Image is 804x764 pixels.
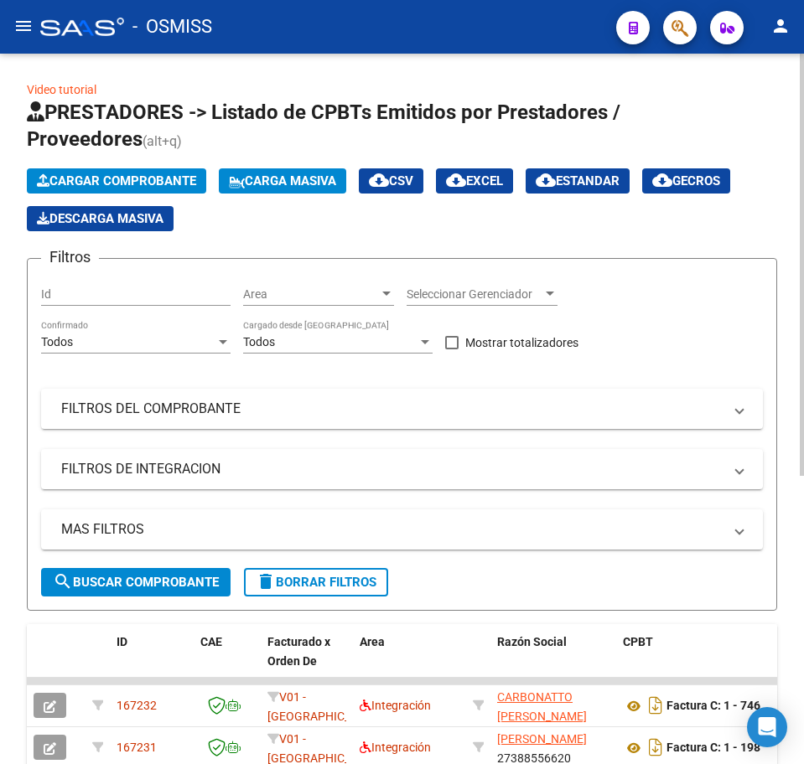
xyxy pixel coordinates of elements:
[27,206,174,231] app-download-masive: Descarga masiva de comprobantes (adjuntos)
[219,168,346,194] button: Carga Masiva
[37,173,196,188] span: Cargar Comprobante
[41,389,763,429] mat-expansion-panel-header: FILTROS DEL COMPROBANTE
[616,624,792,698] datatable-header-cell: CPBT
[27,168,206,194] button: Cargar Comprobante
[110,624,194,698] datatable-header-cell: ID
[497,690,587,723] span: CARBONATTO [PERSON_NAME]
[243,287,379,302] span: Area
[244,568,388,596] button: Borrar Filtros
[490,624,616,698] datatable-header-cell: Razón Social
[446,173,503,188] span: EXCEL
[143,133,182,149] span: (alt+q)
[497,688,609,723] div: 27408348590
[536,173,620,188] span: Estandar
[497,732,587,746] span: [PERSON_NAME]
[407,287,542,302] span: Seleccionar Gerenciador
[53,575,219,590] span: Buscar Comprobante
[360,635,385,648] span: Area
[243,335,275,348] span: Todos
[117,741,157,754] span: 167231
[267,635,330,668] span: Facturado x Orden De
[261,624,353,698] datatable-header-cell: Facturado x Orden De
[41,245,99,269] h3: Filtros
[536,170,556,190] mat-icon: cloud_download
[256,571,276,591] mat-icon: delete
[41,449,763,489] mat-expansion-panel-header: FILTROS DE INTEGRACION
[117,699,157,712] span: 167232
[645,734,667,761] i: Descargar documento
[200,635,222,648] span: CAE
[194,624,261,698] datatable-header-cell: CAE
[652,170,672,190] mat-icon: cloud_download
[41,568,231,596] button: Buscar Comprobante
[369,170,389,190] mat-icon: cloud_download
[353,624,466,698] datatable-header-cell: Area
[256,575,376,590] span: Borrar Filtros
[41,335,73,348] span: Todos
[360,699,431,712] span: Integración
[41,509,763,550] mat-expansion-panel-header: MAS FILTROS
[770,16,791,36] mat-icon: person
[652,173,720,188] span: Gecros
[436,168,513,194] button: EXCEL
[27,206,174,231] button: Descarga Masiva
[13,16,34,36] mat-icon: menu
[61,460,723,478] mat-panel-title: FILTROS DE INTEGRACION
[37,211,163,226] span: Descarga Masiva
[117,635,127,648] span: ID
[360,741,431,754] span: Integración
[229,173,336,188] span: Carga Masiva
[497,635,567,648] span: Razón Social
[667,699,760,713] strong: Factura C: 1 - 746
[446,170,466,190] mat-icon: cloud_download
[747,707,787,747] div: Open Intercom Messenger
[369,173,413,188] span: CSV
[27,101,620,151] span: PRESTADORES -> Listado de CPBTs Emitidos por Prestadores / Proveedores
[623,635,653,648] span: CPBT
[465,333,578,353] span: Mostrar totalizadores
[27,83,96,96] a: Video tutorial
[667,741,760,755] strong: Factura C: 1 - 198
[645,692,667,719] i: Descargar documento
[53,571,73,591] mat-icon: search
[359,168,423,194] button: CSV
[526,168,630,194] button: Estandar
[61,520,723,539] mat-panel-title: MAS FILTROS
[642,168,730,194] button: Gecros
[132,8,212,45] span: - OSMISS
[61,400,723,418] mat-panel-title: FILTROS DEL COMPROBANTE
